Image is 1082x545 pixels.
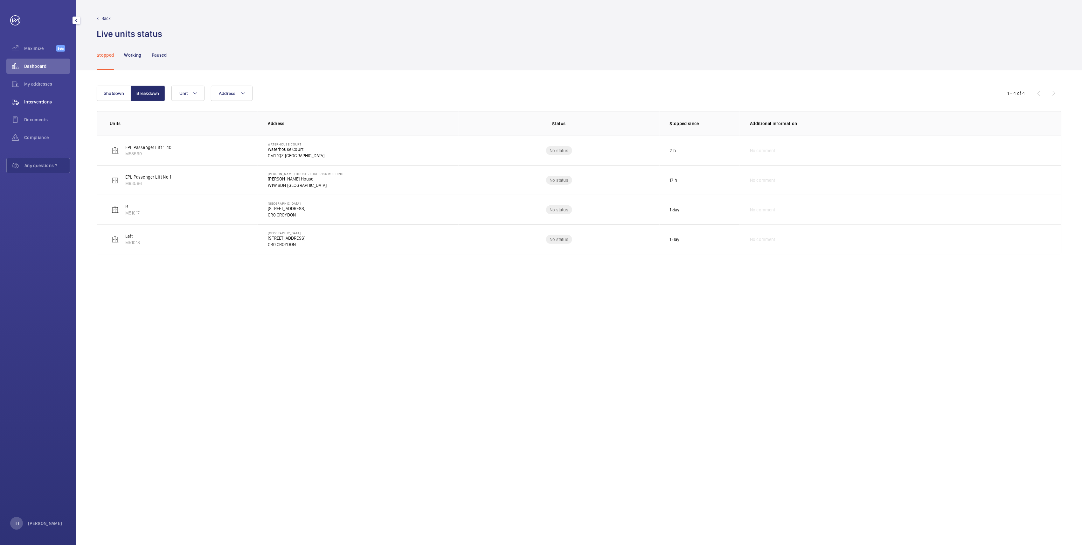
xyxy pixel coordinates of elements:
span: No comment [750,177,775,183]
span: Documents [24,117,70,123]
p: Waterhouse Court [268,146,325,152]
p: Waterhouse Court [268,142,325,146]
div: 1 – 4 of 4 [1007,90,1025,96]
button: Breakdown [131,86,165,101]
p: Paused [152,52,167,58]
span: Interventions [24,99,70,105]
span: Address [219,91,236,96]
p: Status [463,120,655,127]
span: Dashboard [24,63,70,69]
p: No status [550,207,569,213]
img: elevator.svg [111,147,119,154]
p: TH [14,520,19,527]
span: My addresses [24,81,70,87]
p: Address [268,120,459,127]
p: R [125,203,140,210]
p: CR0 CROYDON [268,212,305,218]
span: Any questions ? [24,162,70,169]
span: Beta [56,45,65,52]
p: M51018 [125,239,140,246]
p: Stopped since [670,120,740,127]
span: No comment [750,147,775,154]
p: [PERSON_NAME] House [268,176,343,182]
p: Units [110,120,258,127]
p: CR0 CROYDON [268,241,305,248]
p: [GEOGRAPHIC_DATA] [268,231,305,235]
span: Compliance [24,134,70,141]
p: M51017 [125,210,140,216]
p: CM1 1QZ [GEOGRAPHIC_DATA] [268,152,325,159]
p: 2 h [670,147,676,154]
span: Unit [179,91,188,96]
p: Working [124,52,141,58]
p: W1W 6DN [GEOGRAPHIC_DATA] [268,182,343,188]
p: 1 day [670,236,680,243]
img: elevator.svg [111,176,119,184]
button: Shutdown [97,86,131,101]
p: Stopped [97,52,114,58]
span: Maximize [24,45,56,52]
p: Back [101,15,111,22]
p: No status [550,236,569,243]
p: EPL Passenger Lift 1-40 [125,144,171,151]
button: Unit [171,86,205,101]
img: elevator.svg [111,206,119,214]
h1: Live units status [97,28,162,40]
p: Left [125,233,140,239]
p: 1 day [670,207,680,213]
img: elevator.svg [111,236,119,243]
button: Address [211,86,253,101]
p: Additional information [750,120,1049,127]
p: 17 h [670,177,677,183]
p: M58599 [125,151,171,157]
p: [GEOGRAPHIC_DATA] [268,202,305,205]
p: No status [550,147,569,154]
span: No comment [750,207,775,213]
p: No status [550,177,569,183]
p: M63586 [125,180,171,187]
p: [STREET_ADDRESS] [268,205,305,212]
p: EPL Passenger Lift No 1 [125,174,171,180]
p: [PERSON_NAME] House - High Risk Building [268,172,343,176]
p: [STREET_ADDRESS] [268,235,305,241]
span: No comment [750,236,775,243]
p: [PERSON_NAME] [28,520,62,527]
